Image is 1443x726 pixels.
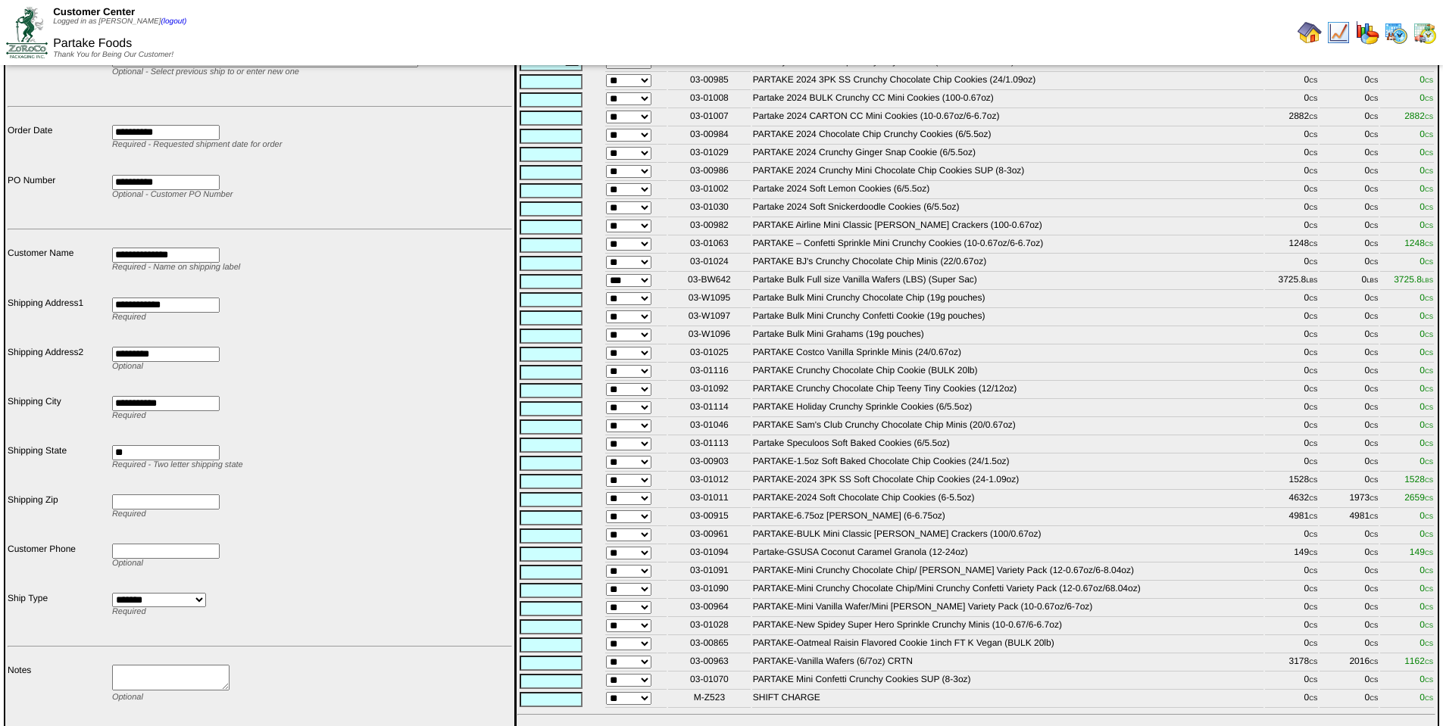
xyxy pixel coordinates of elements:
span: 0 [1420,419,1433,430]
td: 0 [1320,92,1379,108]
td: 03-BW642 [668,273,751,290]
td: 0 [1320,146,1379,163]
td: PARTAKE Sam's Club Crunchy Chocolate Chip Minis (20/0.67oz) [752,419,1263,435]
td: Shipping Zip [7,494,110,541]
span: Thank You for Being Our Customer! [53,51,173,59]
span: CS [1309,95,1317,102]
span: 2882 [1404,111,1433,121]
td: 0 [1265,92,1319,108]
td: 03-01029 [668,146,751,163]
td: 0 [1320,346,1379,363]
td: 0 [1320,328,1379,344]
span: CS [1370,368,1378,375]
td: 03-01024 [668,255,751,272]
span: CS [1370,259,1378,266]
span: CS [1309,441,1317,447]
span: CS [1309,640,1317,647]
span: CS [1309,241,1317,248]
span: CS [1425,404,1433,411]
span: CS [1309,313,1317,320]
span: CS [1370,168,1378,175]
td: PARTAKE Crunchy Chocolate Chip Cookie (BULK 20lb) [752,364,1263,381]
td: PARTAKE Crunchy Chocolate Chip Teeny Tiny Cookies (12/12oz) [752,382,1263,399]
span: CS [1309,604,1317,611]
span: Required [112,411,146,420]
span: CS [1309,550,1317,556]
td: 0 [1265,528,1319,544]
td: Shipping Address2 [7,346,110,394]
td: 0 [1265,164,1319,181]
td: PO Number [7,174,110,222]
span: 0 [1420,637,1433,648]
td: 0 [1320,455,1379,472]
td: 0 [1265,382,1319,399]
td: Order Date [7,124,110,172]
td: 03-01007 [668,110,751,126]
td: 0 [1265,637,1319,653]
span: CS [1425,368,1433,375]
td: 0 [1320,164,1379,181]
td: 0 [1265,73,1319,90]
span: CS [1425,604,1433,611]
span: CS [1425,659,1433,665]
span: Optional - Select previous ship to or enter new one [112,67,299,76]
span: CS [1370,495,1378,502]
span: CS [1370,332,1378,338]
span: Required - Two letter shipping state [112,460,243,469]
td: 03-00915 [668,509,751,526]
span: CS [1370,223,1378,229]
td: 03-01028 [668,619,751,635]
span: CS [1370,404,1378,411]
td: 03-01116 [668,364,751,381]
td: 03-01002 [668,182,751,199]
span: CS [1370,313,1378,320]
span: CS [1370,622,1378,629]
span: LBS [1306,277,1317,284]
span: CS [1309,622,1317,629]
td: PARTAKE-2024 Soft Chocolate Chip Cookies (6-5.5oz) [752,491,1263,508]
td: 0 [1265,310,1319,326]
td: 0 [1265,219,1319,235]
span: 0 [1420,619,1433,630]
span: CS [1309,150,1317,157]
td: 03-00865 [668,637,751,653]
td: 0 [1320,273,1379,290]
span: CS [1425,186,1433,193]
span: CS [1370,550,1378,556]
td: Partake 2024 Soft Lemon Cookies (6/5.5oz) [752,182,1263,199]
td: Shipping State [7,444,110,492]
td: 03-00961 [668,528,751,544]
span: 1248 [1404,238,1433,248]
td: 0 [1320,364,1379,381]
td: PARTAKE Airline Mini Classic [PERSON_NAME] Crackers (100-0.67oz) [752,219,1263,235]
td: Partake Bulk Mini Crunchy Confetti Cookie (19g pouches) [752,310,1263,326]
span: CS [1425,477,1433,484]
td: Partake Bulk Mini Grahams (19g pouches) [752,328,1263,344]
span: CS [1309,168,1317,175]
span: CS [1309,350,1317,357]
span: CS [1425,295,1433,302]
span: CS [1425,495,1433,502]
span: CS [1309,531,1317,538]
td: 03-01113 [668,437,751,453]
td: 0 [1265,364,1319,381]
span: CS [1309,459,1317,466]
span: Required - Requested shipment date for order [112,140,282,149]
td: Partake-GSUSA Coconut Caramel Granola (12-24oz) [752,546,1263,562]
td: 0 [1320,182,1379,199]
span: Logged in as [PERSON_NAME] [53,17,186,26]
td: 0 [1320,291,1379,308]
td: Partake 2024 CARTON CC Mini Cookies (10-0.67oz/6-6.7oz) [752,110,1263,126]
td: PARTAKE Holiday Crunchy Sprinkle Cookies (6/5.5oz) [752,400,1263,417]
span: 0 [1420,456,1433,466]
td: 03-01011 [668,491,751,508]
td: 149 [1265,546,1319,562]
span: CS [1425,77,1433,84]
span: CS [1370,640,1378,647]
span: CS [1425,422,1433,429]
td: 4981 [1320,509,1379,526]
span: CS [1425,223,1433,229]
td: PARTAKE BJ's Crunchy Chocolate Chip Minis (22/0.67oz) [752,255,1263,272]
span: 0 [1420,147,1433,157]
td: Partake Speculoos Soft Baked Cookies (6/5.5oz) [752,437,1263,453]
